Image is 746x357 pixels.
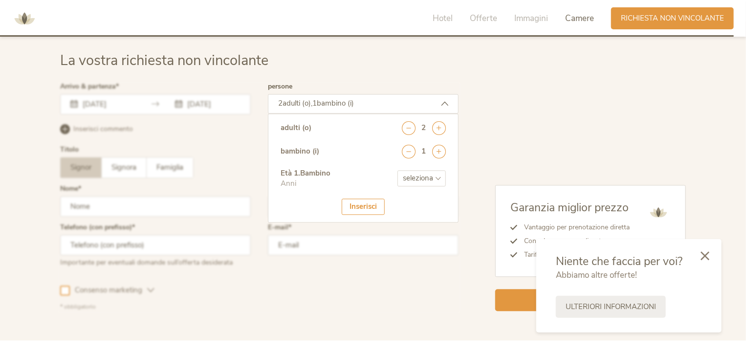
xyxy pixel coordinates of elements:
label: persone [268,83,292,90]
div: 2 [422,123,426,133]
div: Anni [281,178,330,189]
li: Tariffe vantaggiose [517,248,630,262]
a: AMONTI & LUNARIS Wellnessresort [10,15,39,22]
span: adulti (o), [283,98,312,108]
span: La vostra richiesta non vincolante [60,51,268,70]
span: Niente che faccia per voi? [556,254,682,269]
span: Immagini [514,13,548,24]
li: Vantaggio per prenotazione diretta [517,221,630,234]
span: Hotel [433,13,453,24]
span: Offerte [470,13,497,24]
div: 1 [422,146,426,156]
span: 2 [278,98,283,108]
div: adulti (o) [281,123,311,133]
li: Consulenza personalizzata [517,234,630,248]
img: AMONTI & LUNARIS Wellnessresort [646,200,671,224]
span: Abbiamo altre offerte! [556,269,637,281]
span: Camere [565,13,594,24]
a: Ulteriori informazioni [556,296,666,318]
span: bambino (i) [317,98,354,108]
div: Inserisci [342,199,385,215]
span: Garanzia miglior prezzo [510,200,629,215]
div: Età 1 . Bambino [281,168,330,178]
span: Ulteriori informazioni [566,302,656,312]
span: 1 [312,98,317,108]
div: bambino (i) [281,146,319,156]
img: AMONTI & LUNARIS Wellnessresort [10,4,39,33]
span: Richiesta non vincolante [621,13,724,23]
